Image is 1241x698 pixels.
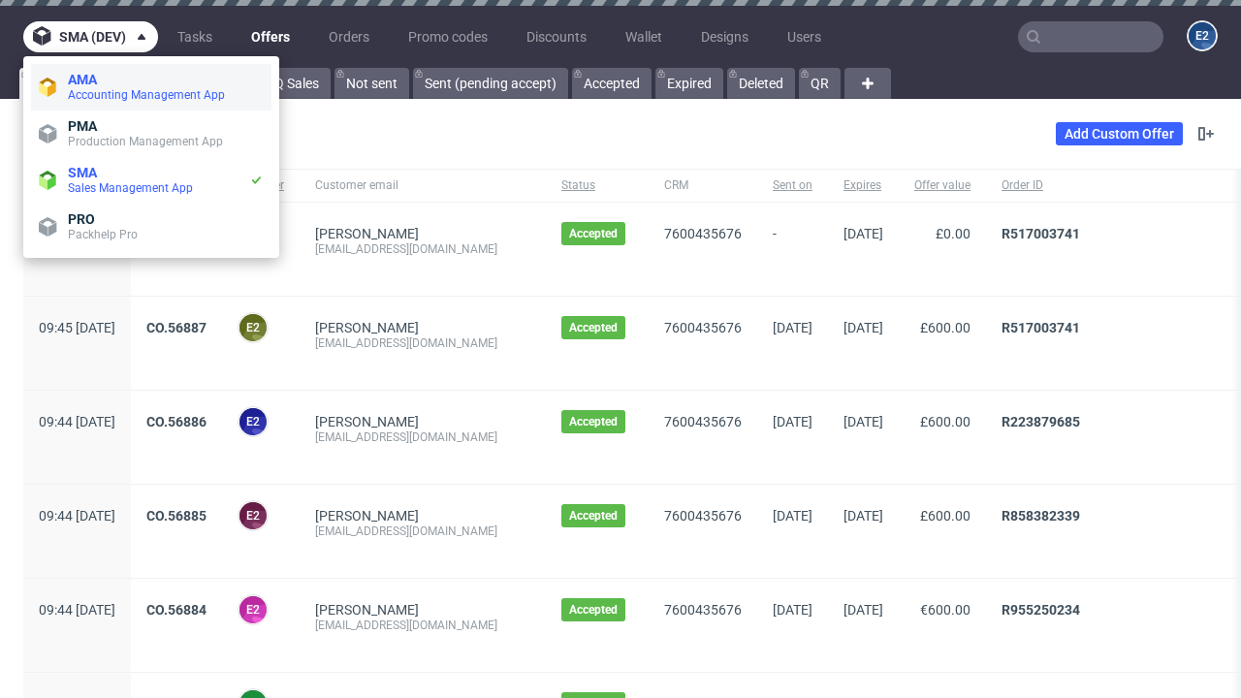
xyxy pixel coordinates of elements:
[843,226,883,241] span: [DATE]
[773,226,812,272] span: -
[773,414,812,429] span: [DATE]
[23,21,158,52] button: sma (dev)
[776,21,833,52] a: Users
[515,21,598,52] a: Discounts
[920,508,971,523] span: £600.00
[843,602,883,618] span: [DATE]
[68,135,223,148] span: Production Management App
[68,181,193,195] span: Sales Management App
[68,228,138,241] span: Packhelp Pro
[773,320,812,335] span: [DATE]
[315,241,530,257] div: [EMAIL_ADDRESS][DOMAIN_NAME]
[572,68,652,99] a: Accepted
[31,204,271,250] a: PROPackhelp Pro
[31,111,271,157] a: PMAProduction Management App
[315,523,530,539] div: [EMAIL_ADDRESS][DOMAIN_NAME]
[315,602,419,618] a: [PERSON_NAME]
[68,118,97,134] span: PMA
[664,414,742,429] a: 7600435676
[914,177,971,194] span: Offer value
[315,226,419,241] a: [PERSON_NAME]
[19,68,75,99] a: All
[39,508,115,523] span: 09:44 [DATE]
[664,177,742,194] span: CRM
[68,211,95,227] span: PRO
[239,502,267,529] figcaption: e2
[1002,226,1080,241] a: R517003741
[413,68,568,99] a: Sent (pending accept)
[664,508,742,523] a: 7600435676
[39,414,115,429] span: 09:44 [DATE]
[843,508,883,523] span: [DATE]
[664,320,742,335] a: 7600435676
[1002,177,1209,194] span: Order ID
[727,68,795,99] a: Deleted
[1002,508,1080,523] a: R858382339
[773,508,812,523] span: [DATE]
[39,602,115,618] span: 09:44 [DATE]
[146,414,207,429] a: CO.56886
[920,320,971,335] span: £600.00
[239,21,302,52] a: Offers
[843,414,883,429] span: [DATE]
[334,68,409,99] a: Not sent
[843,177,883,194] span: Expires
[146,320,207,335] a: CO.56887
[166,21,224,52] a: Tasks
[569,602,618,618] span: Accepted
[664,602,742,618] a: 7600435676
[146,602,207,618] a: CO.56884
[689,21,760,52] a: Designs
[259,68,331,99] a: IQ Sales
[315,177,530,194] span: Customer email
[31,64,271,111] a: AMAAccounting Management App
[1056,122,1183,145] a: Add Custom Offer
[569,226,618,241] span: Accepted
[315,429,530,445] div: [EMAIL_ADDRESS][DOMAIN_NAME]
[920,414,971,429] span: £600.00
[569,414,618,429] span: Accepted
[315,508,419,523] a: [PERSON_NAME]
[1002,602,1080,618] a: R955250234
[569,320,618,335] span: Accepted
[239,314,267,341] figcaption: e2
[1002,414,1080,429] a: R223879685
[655,68,723,99] a: Expired
[68,165,97,180] span: SMA
[146,508,207,523] a: CO.56885
[68,88,225,102] span: Accounting Management App
[561,177,633,194] span: Status
[315,320,419,335] a: [PERSON_NAME]
[315,414,419,429] a: [PERSON_NAME]
[569,508,618,523] span: Accepted
[59,30,126,44] span: sma (dev)
[664,226,742,241] a: 7600435676
[773,602,812,618] span: [DATE]
[799,68,841,99] a: QR
[315,335,530,351] div: [EMAIL_ADDRESS][DOMAIN_NAME]
[1002,320,1080,335] a: R517003741
[317,21,381,52] a: Orders
[315,618,530,633] div: [EMAIL_ADDRESS][DOMAIN_NAME]
[39,320,115,335] span: 09:45 [DATE]
[68,72,97,87] span: AMA
[773,177,812,194] span: Sent on
[397,21,499,52] a: Promo codes
[614,21,674,52] a: Wallet
[239,408,267,435] figcaption: e2
[920,602,971,618] span: €600.00
[239,596,267,623] figcaption: e2
[843,320,883,335] span: [DATE]
[936,226,971,241] span: £0.00
[1189,22,1216,49] figcaption: e2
